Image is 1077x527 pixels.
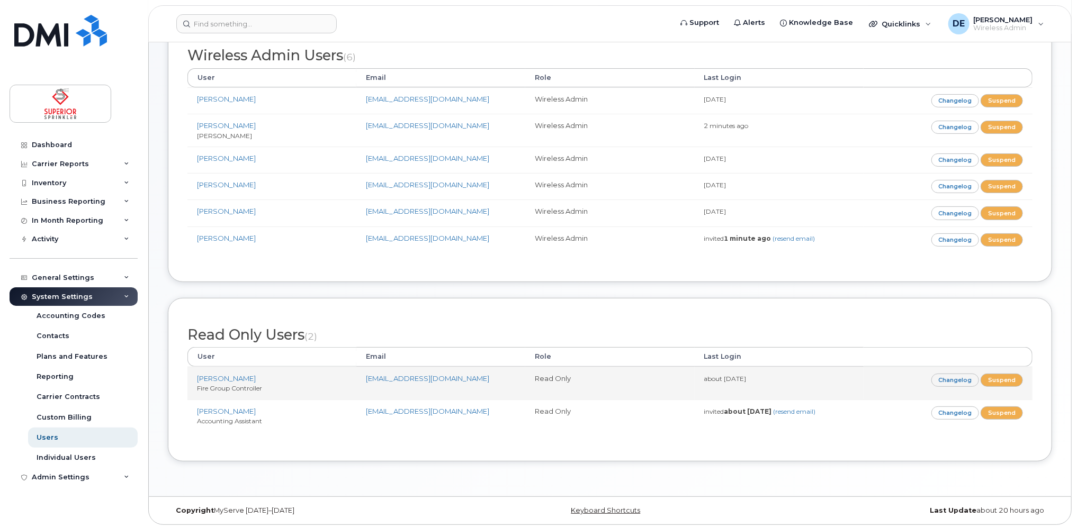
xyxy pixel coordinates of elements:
h2: Read Only Users [187,327,1033,343]
a: Changelog [931,121,980,134]
a: Suspend [981,406,1023,420]
th: User [187,68,356,87]
span: Support [689,17,719,28]
a: Suspend [981,233,1023,247]
th: Email [356,68,525,87]
td: Wireless Admin [525,147,694,173]
a: [PERSON_NAME] [197,180,256,189]
a: [PERSON_NAME] [197,207,256,215]
a: [PERSON_NAME] [197,95,256,103]
a: Changelog [931,233,980,247]
a: [PERSON_NAME] [197,234,256,242]
small: Fire Group Controller [197,384,262,392]
a: Changelog [931,94,980,107]
th: Email [356,347,525,366]
a: Changelog [931,406,980,420]
a: [EMAIL_ADDRESS][DOMAIN_NAME] [366,407,489,415]
th: Role [525,347,694,366]
a: [EMAIL_ADDRESS][DOMAIN_NAME] [366,95,489,103]
small: [DATE] [704,207,726,215]
td: Wireless Admin [525,199,694,226]
small: invited [704,407,816,415]
a: Changelog [931,374,980,387]
a: [EMAIL_ADDRESS][DOMAIN_NAME] [366,154,489,162]
a: Suspend [981,94,1023,107]
small: (6) [343,51,356,62]
a: [EMAIL_ADDRESS][DOMAIN_NAME] [366,180,489,189]
th: Role [525,68,694,87]
th: Last Login [695,68,864,87]
div: Quicklinks [861,13,939,34]
small: invited [704,234,815,242]
h2: Wireless Admin Users [187,48,1033,63]
small: [DATE] [704,181,726,189]
a: [PERSON_NAME] [197,121,256,130]
td: Read Only [525,399,694,432]
a: Suspend [981,121,1023,134]
td: Wireless Admin [525,173,694,199]
a: Suspend [981,153,1023,167]
strong: about [DATE] [724,407,772,415]
strong: 1 minute ago [724,234,771,242]
a: Changelog [931,180,980,193]
td: Read Only [525,367,694,399]
td: Wireless Admin [525,226,694,253]
td: Wireless Admin [525,87,694,114]
a: (resend email) [773,234,815,242]
small: [DATE] [704,95,726,103]
small: (2) [304,331,317,342]
span: Quicklinks [882,20,920,28]
span: Alerts [743,17,765,28]
span: [PERSON_NAME] [974,15,1033,24]
span: Wireless Admin [974,24,1033,32]
th: Last Login [695,347,864,366]
a: [EMAIL_ADDRESS][DOMAIN_NAME] [366,207,489,215]
small: [PERSON_NAME] [197,132,252,140]
a: Keyboard Shortcuts [571,506,640,514]
a: Alerts [726,12,773,33]
a: [EMAIL_ADDRESS][DOMAIN_NAME] [366,234,489,242]
th: User [187,347,356,366]
a: Changelog [931,206,980,220]
small: 2 minutes ago [704,122,749,130]
a: [EMAIL_ADDRESS][DOMAIN_NAME] [366,374,489,383]
td: Wireless Admin [525,114,694,147]
a: Knowledge Base [773,12,860,33]
span: Knowledge Base [789,17,853,28]
span: DE [953,17,965,30]
small: about [DATE] [704,375,747,383]
div: MyServe [DATE]–[DATE] [168,506,463,515]
a: Suspend [981,206,1023,220]
a: [PERSON_NAME] [197,154,256,162]
div: about 20 hours ago [757,506,1052,515]
a: (resend email) [774,407,816,415]
small: [DATE] [704,155,726,162]
a: Suspend [981,180,1023,193]
a: [EMAIL_ADDRESS][DOMAIN_NAME] [366,121,489,130]
a: Changelog [931,153,980,167]
strong: Copyright [176,506,214,514]
a: [PERSON_NAME] [197,374,256,383]
strong: Last Update [930,506,976,514]
input: Find something... [176,14,337,33]
a: Support [673,12,726,33]
a: [PERSON_NAME] [197,407,256,415]
div: Devin Edwards [941,13,1052,34]
small: Accounting Assistant [197,417,262,425]
a: Suspend [981,374,1023,387]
